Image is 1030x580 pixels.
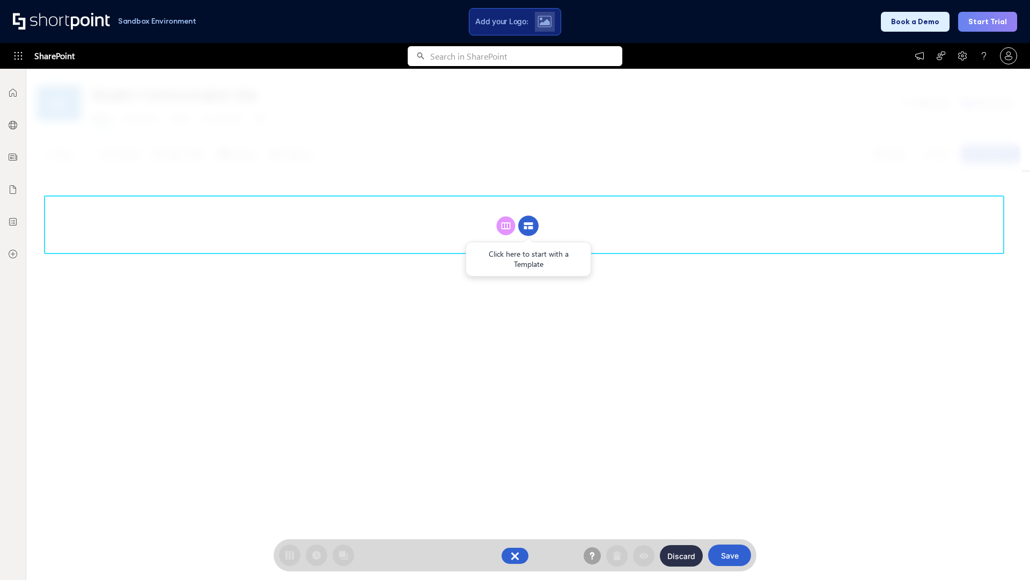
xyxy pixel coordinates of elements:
[958,12,1017,32] button: Start Trial
[430,46,622,66] input: Search in SharePoint
[475,17,528,26] span: Add your Logo:
[881,12,950,32] button: Book a Demo
[118,18,196,24] h1: Sandbox Environment
[708,545,751,566] button: Save
[34,43,75,69] span: SharePoint
[538,16,551,27] img: Upload logo
[976,528,1030,580] iframe: Chat Widget
[660,545,703,567] button: Discard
